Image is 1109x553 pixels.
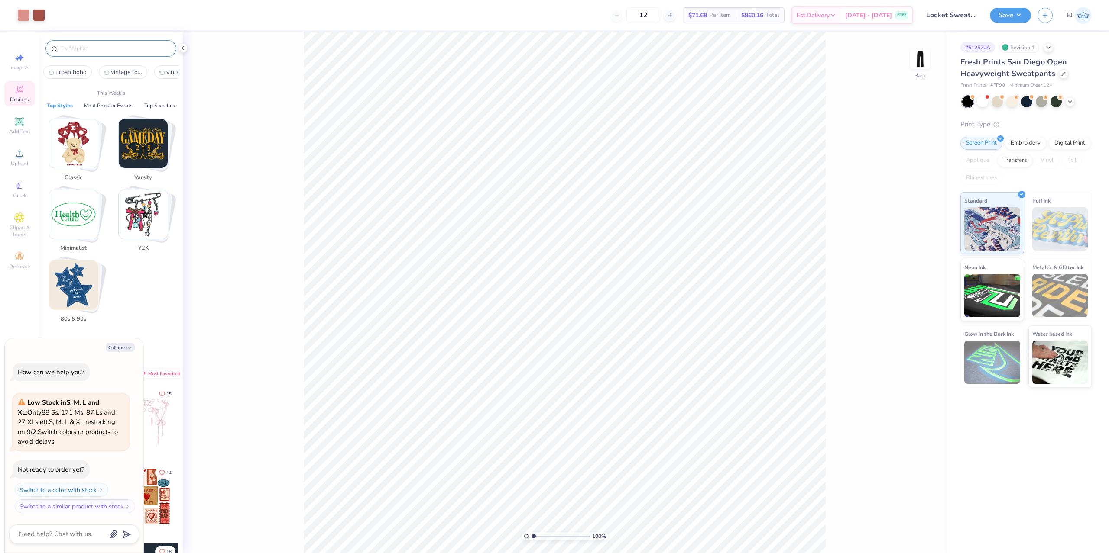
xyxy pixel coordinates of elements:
[81,101,135,110] button: Most Popular Events
[964,341,1020,384] img: Glow in the Dark Ink
[59,244,88,253] span: Minimalist
[10,64,30,71] span: Image AI
[1005,137,1046,150] div: Embroidery
[9,263,30,270] span: Decorate
[55,68,87,76] span: urban boho
[999,42,1039,53] div: Revision 1
[766,11,779,20] span: Total
[60,44,171,53] input: Try "Alpha"
[9,128,30,135] span: Add Text
[1032,329,1072,338] span: Water based Ink
[960,154,995,167] div: Applique
[10,96,29,103] span: Designs
[18,398,99,417] strong: Low Stock in S, M, L and XL :
[43,260,109,327] button: Stack Card Button 80s & 90s
[129,244,157,253] span: Y2K
[990,82,1005,89] span: # FP90
[119,190,168,239] img: Y2K
[1075,7,1092,24] img: Edgardo Jr
[964,274,1020,317] img: Neon Ink
[1032,207,1088,251] img: Puff Ink
[998,154,1032,167] div: Transfers
[1032,274,1088,317] img: Metallic & Glitter Ink
[113,190,178,256] button: Stack Card Button Y2K
[960,171,1002,184] div: Rhinestones
[1035,154,1059,167] div: Vinyl
[964,196,987,205] span: Standard
[154,65,203,79] button: vintage football2
[136,368,185,379] div: Most Favorited
[18,398,118,446] span: Only 88 Ss, 171 Ms, 87 Ls and 27 XLs left. S, M, L & XL restocking on 9/2. Switch colors or produ...
[59,174,88,182] span: Classic
[49,190,98,239] img: Minimalist
[710,11,731,20] span: Per Item
[688,11,707,20] span: $71.68
[97,89,125,97] p: This Week's
[18,368,84,376] div: How can we help you?
[166,392,172,396] span: 15
[43,190,109,256] button: Stack Card Button Minimalist
[960,137,1002,150] div: Screen Print
[59,315,88,324] span: 80s & 90s
[43,65,92,79] button: urban boho0
[911,50,929,68] img: Back
[4,224,35,238] span: Clipart & logos
[897,12,906,18] span: FREE
[129,174,157,182] span: Varsity
[166,471,172,475] span: 14
[113,119,178,185] button: Stack Card Button Varsity
[11,160,28,167] span: Upload
[1067,10,1073,20] span: EJ
[1067,7,1092,24] a: EJ
[797,11,830,20] span: Est. Delivery
[960,42,995,53] div: # 512520A
[1049,137,1091,150] div: Digital Print
[125,504,130,509] img: Switch to a similar product with stock
[155,388,175,400] button: Like
[1032,196,1051,205] span: Puff Ink
[18,465,84,474] div: Not ready to order yet?
[1062,154,1082,167] div: Foil
[960,119,1092,129] div: Print Type
[111,68,142,76] span: vintage football support
[15,483,108,497] button: Switch to a color with stock
[142,101,178,110] button: Top Searches
[964,207,1020,251] img: Standard
[914,72,926,80] div: Back
[960,57,1067,79] span: Fresh Prints San Diego Open Heavyweight Sweatpants
[44,101,75,110] button: Top Styles
[155,467,175,479] button: Like
[99,65,147,79] button: vintage football support1
[106,343,135,352] button: Collapse
[960,82,986,89] span: Fresh Prints
[964,329,1014,338] span: Glow in the Dark Ink
[845,11,892,20] span: [DATE] - [DATE]
[1032,341,1088,384] img: Water based Ink
[920,6,983,24] input: Untitled Design
[98,487,104,492] img: Switch to a color with stock
[49,119,98,168] img: Classic
[626,7,660,23] input: – –
[119,119,168,168] img: Varsity
[49,260,98,309] img: 80s & 90s
[13,192,26,199] span: Greek
[990,8,1031,23] button: Save
[43,119,109,185] button: Stack Card Button Classic
[1009,82,1053,89] span: Minimum Order: 12 +
[741,11,763,20] span: $860.16
[15,499,135,513] button: Switch to a similar product with stock
[1032,263,1083,272] span: Metallic & Glitter Ink
[964,263,986,272] span: Neon Ink
[166,68,198,76] span: vintage football
[592,532,606,540] span: 100 %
